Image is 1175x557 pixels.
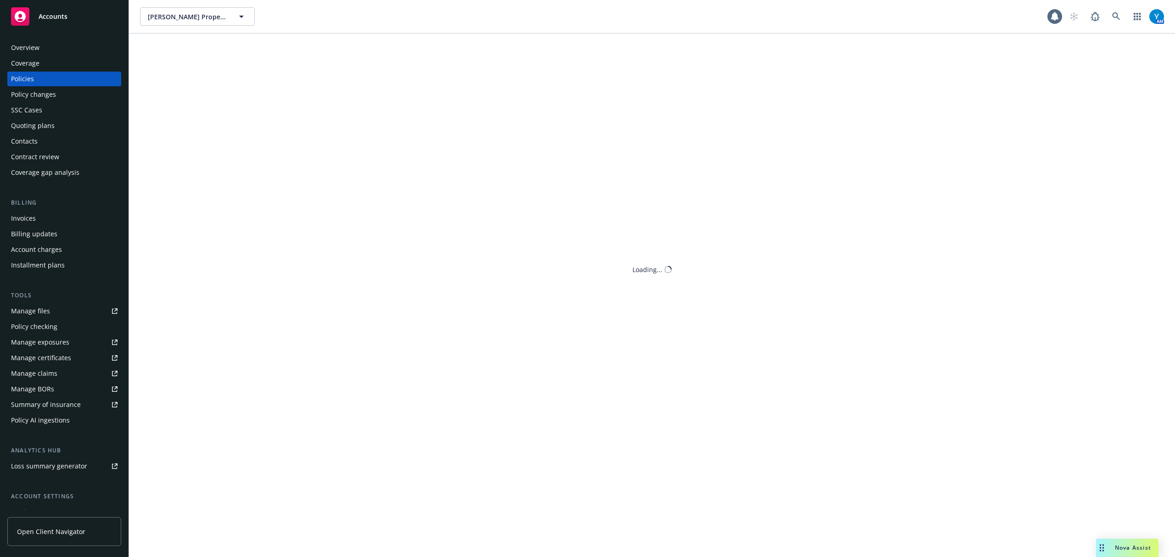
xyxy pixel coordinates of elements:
div: Coverage [11,56,39,71]
div: Analytics hub [7,446,121,455]
div: Loss summary generator [11,459,87,473]
a: Report a Bug [1086,7,1104,26]
div: Policy AI ingestions [11,413,70,428]
a: Loss summary generator [7,459,121,473]
div: Invoices [11,211,36,226]
a: Contacts [7,134,121,149]
div: Policies [11,72,34,86]
span: Open Client Navigator [17,527,85,536]
a: Coverage gap analysis [7,165,121,180]
div: Drag to move [1096,539,1108,557]
a: Account charges [7,242,121,257]
img: photo [1149,9,1164,24]
div: Policy changes [11,87,56,102]
a: Policy AI ingestions [7,413,121,428]
a: Search [1107,7,1125,26]
div: Contacts [11,134,38,149]
a: Policy changes [7,87,121,102]
a: Contract review [7,150,121,164]
a: Installment plans [7,258,121,273]
a: Accounts [7,4,121,29]
div: Quoting plans [11,118,55,133]
span: Nova Assist [1115,544,1151,551]
button: [PERSON_NAME] Properties, LLC [140,7,255,26]
a: Coverage [7,56,121,71]
a: Manage certificates [7,351,121,365]
a: Policy checking [7,319,121,334]
a: Manage exposures [7,335,121,350]
a: Overview [7,40,121,55]
div: Manage exposures [11,335,69,350]
button: Nova Assist [1096,539,1158,557]
a: Policies [7,72,121,86]
div: Manage BORs [11,382,54,396]
div: SSC Cases [11,103,42,117]
a: Manage BORs [7,382,121,396]
div: Billing updates [11,227,57,241]
div: Billing [7,198,121,207]
div: Overview [11,40,39,55]
a: Service team [7,505,121,519]
div: Summary of insurance [11,397,81,412]
a: Manage claims [7,366,121,381]
a: Start snowing [1065,7,1083,26]
div: Coverage gap analysis [11,165,79,180]
div: Contract review [11,150,59,164]
div: Manage certificates [11,351,71,365]
a: Switch app [1128,7,1147,26]
a: Manage files [7,304,121,318]
span: Accounts [39,13,67,20]
div: Account charges [11,242,62,257]
div: Service team [11,505,50,519]
div: Loading... [632,265,662,274]
div: Installment plans [11,258,65,273]
div: Policy checking [11,319,57,334]
span: [PERSON_NAME] Properties, LLC [148,12,227,22]
div: Tools [7,291,121,300]
a: Billing updates [7,227,121,241]
div: Manage files [11,304,50,318]
a: Quoting plans [7,118,121,133]
a: Summary of insurance [7,397,121,412]
div: Account settings [7,492,121,501]
div: Manage claims [11,366,57,381]
a: Invoices [7,211,121,226]
a: SSC Cases [7,103,121,117]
